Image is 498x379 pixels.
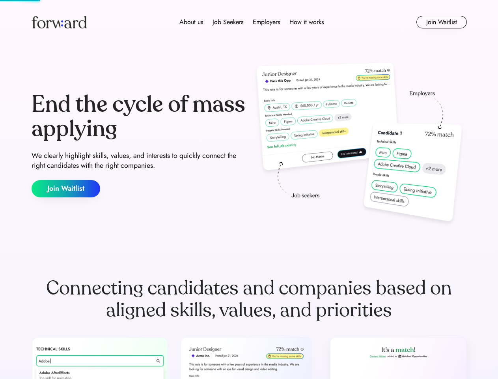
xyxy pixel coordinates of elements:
div: About us [179,17,203,27]
div: How it works [289,17,324,27]
div: Employers [253,17,280,27]
button: Join Waitlist [416,16,467,28]
button: Join Waitlist [32,180,100,197]
img: hero-image.png [252,60,467,230]
div: We clearly highlight skills, values, and interests to quickly connect the right candidates with t... [32,151,246,171]
img: Forward logo [32,16,87,28]
div: End the cycle of mass applying [32,92,246,141]
div: Job Seekers [213,17,243,27]
div: Connecting candidates and companies based on aligned skills, values, and priorities [32,277,467,321]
